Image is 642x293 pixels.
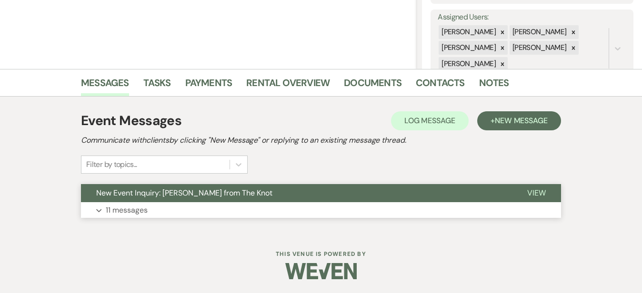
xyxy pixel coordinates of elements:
div: Filter by topics... [86,159,137,170]
a: Messages [81,75,129,96]
a: Tasks [143,75,171,96]
a: Payments [185,75,232,96]
div: [PERSON_NAME] [439,25,497,39]
img: Weven Logo [285,254,357,288]
h1: Event Messages [81,111,181,131]
div: [PERSON_NAME] [439,41,497,55]
span: Log Message [404,116,455,126]
button: +New Message [477,111,561,130]
a: Rental Overview [246,75,330,96]
a: Notes [479,75,509,96]
button: View [512,184,561,202]
button: 11 messages [81,202,561,218]
a: Documents [344,75,401,96]
div: [PERSON_NAME] [510,41,568,55]
div: [PERSON_NAME] [439,57,497,71]
span: View [527,188,546,198]
label: Assigned Users: [438,10,626,24]
a: Contacts [416,75,465,96]
span: New Event Inquiry: [PERSON_NAME] from The Knot [96,188,272,198]
p: 11 messages [106,204,148,216]
h2: Communicate with clients by clicking "New Message" or replying to an existing message thread. [81,135,561,146]
button: Log Message [391,111,469,130]
span: New Message [495,116,548,126]
button: New Event Inquiry: [PERSON_NAME] from The Knot [81,184,512,202]
div: [PERSON_NAME] [510,25,568,39]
